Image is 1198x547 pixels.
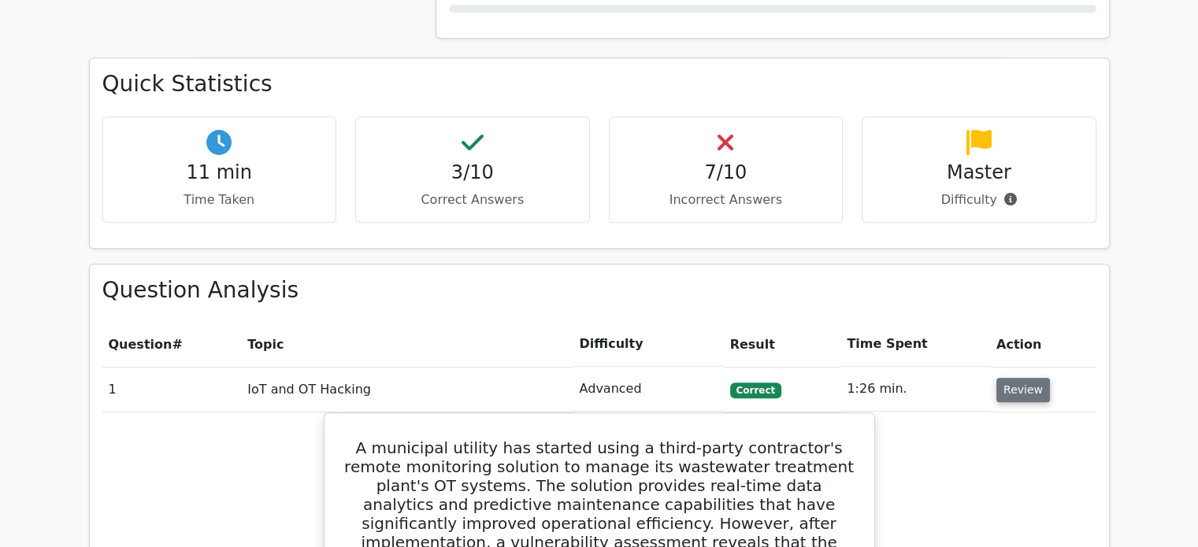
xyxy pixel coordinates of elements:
h3: Question Analysis [102,277,1096,304]
td: 1:26 min. [840,367,990,412]
p: Time Taken [116,190,324,209]
th: Topic [241,322,573,367]
td: Advanced [573,367,723,412]
p: Correct Answers [369,190,577,209]
th: # [102,322,242,367]
th: Result [724,322,841,367]
p: Difficulty [875,190,1083,209]
td: IoT and OT Hacking [241,367,573,412]
span: Question [109,337,172,352]
p: Incorrect Answers [622,190,830,209]
th: Time Spent [840,322,990,367]
span: Correct [730,383,781,398]
h3: Quick Statistics [102,71,1096,98]
td: 1 [102,367,242,412]
h4: 3/10 [369,161,577,184]
h4: Master [875,161,1083,184]
th: Difficulty [573,322,723,367]
h4: 7/10 [622,161,830,184]
button: Review [996,378,1050,402]
h4: 11 min [116,161,324,184]
th: Action [990,322,1096,367]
